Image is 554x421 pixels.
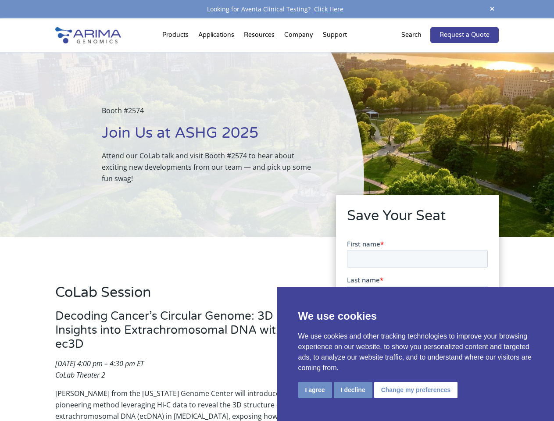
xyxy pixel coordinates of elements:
button: I decline [334,382,372,398]
h3: Decoding Cancer’s Circular Genome: 3D Insights into Extrachromosomal DNA with ec3D [55,309,311,358]
em: CoLab Theater 2 [55,370,105,380]
p: Booth #2574 [102,105,320,123]
div: Looking for Aventa Clinical Testing? [55,4,498,15]
h2: Save Your Seat [347,206,488,232]
a: Click Here [311,5,347,13]
p: Attend our CoLab talk and visit Booth #2574 to hear about exciting new developments from our team... [102,150,320,184]
p: We use cookies [298,308,533,324]
em: [DATE] 4:00 pm – 4:30 pm ET [55,359,144,368]
img: Arima-Genomics-logo [55,27,121,43]
a: Request a Quote [430,27,499,43]
p: Search [401,29,422,41]
button: I agree [298,382,332,398]
p: We use cookies and other tracking technologies to improve your browsing experience on our website... [298,331,533,373]
h1: Join Us at ASHG 2025 [102,123,320,150]
h2: CoLab Session [55,283,311,309]
button: Change my preferences [374,382,458,398]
